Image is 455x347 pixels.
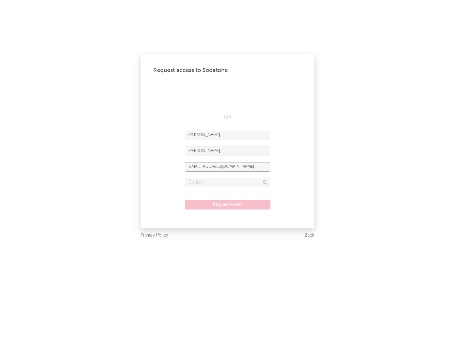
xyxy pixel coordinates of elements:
[185,146,270,156] input: Last Name
[305,232,314,239] a: Back
[185,200,270,209] button: Request Access
[185,162,270,172] input: Email
[141,232,168,239] a: Privacy Policy
[153,67,302,74] div: Request access to Sodatone
[185,131,270,140] input: First Name
[185,178,270,187] input: Division
[185,114,270,121] div: OR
